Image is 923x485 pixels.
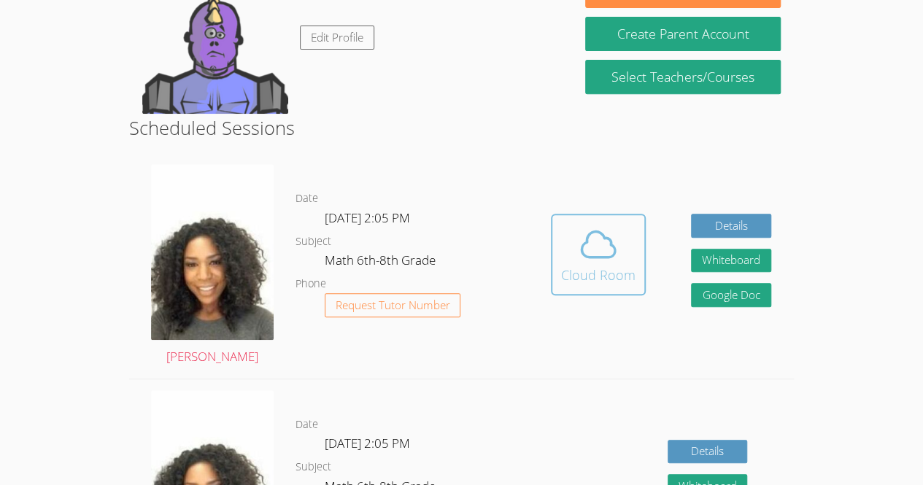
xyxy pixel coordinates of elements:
[325,435,410,451] span: [DATE] 2:05 PM
[296,233,331,251] dt: Subject
[325,250,439,275] dd: Math 6th-8th Grade
[585,17,780,51] button: Create Parent Account
[336,300,450,311] span: Request Tutor Number
[551,214,646,295] button: Cloud Room
[296,190,318,208] dt: Date
[691,214,771,238] a: Details
[300,26,374,50] a: Edit Profile
[325,293,461,317] button: Request Tutor Number
[561,265,636,285] div: Cloud Room
[296,416,318,434] dt: Date
[151,164,274,368] a: [PERSON_NAME]
[296,458,331,476] dt: Subject
[151,164,274,340] img: avatar.png
[585,60,780,94] a: Select Teachers/Courses
[129,114,794,141] h2: Scheduled Sessions
[691,249,771,273] button: Whiteboard
[691,283,771,307] a: Google Doc
[296,275,326,293] dt: Phone
[668,440,748,464] a: Details
[325,209,410,226] span: [DATE] 2:05 PM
